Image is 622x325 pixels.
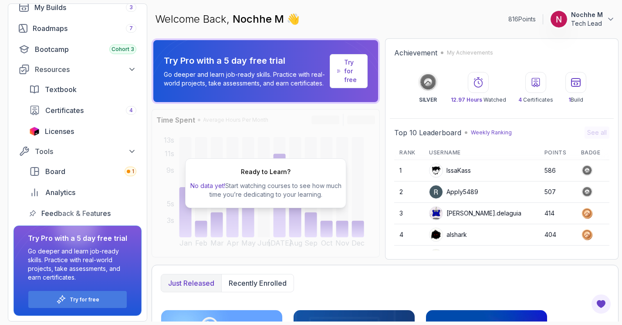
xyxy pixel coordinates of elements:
[429,228,467,242] div: alshark
[28,291,127,308] button: Try for free
[233,13,287,25] span: Nochhe M
[539,160,576,181] td: 586
[429,185,478,199] div: Apply5489
[550,10,615,28] button: user profile imageNochhe MTech Lead
[45,126,74,137] span: Licenses
[429,228,443,241] img: user profile image
[585,127,609,139] button: See all
[539,224,576,246] td: 404
[129,107,133,114] span: 4
[518,96,522,103] span: 4
[24,205,142,222] a: feedback
[429,207,443,220] img: default monster avatar
[14,20,142,37] a: roadmaps
[471,129,512,136] p: Weekly Ranking
[344,58,360,84] a: Try for free
[45,166,65,177] span: Board
[164,70,326,88] p: Go deeper and learn job-ready skills. Practice with real-world projects, take assessments, and ea...
[168,278,214,288] p: Just released
[429,250,443,263] img: default monster avatar
[45,84,77,95] span: Textbook
[190,182,225,189] span: No data yet!
[35,64,136,75] div: Resources
[451,96,506,103] p: Watched
[45,105,84,116] span: Certificates
[429,164,471,178] div: IssaKass
[14,144,142,159] button: Tools
[447,49,493,56] p: My Achievements
[394,48,437,58] h2: Achievement
[129,4,133,11] span: 3
[229,278,287,288] p: Recently enrolled
[70,296,99,303] a: Try for free
[45,187,75,198] span: Analytics
[571,19,603,28] p: Tech Lead
[394,203,424,224] td: 3
[568,96,571,103] span: 1
[568,96,583,103] p: Build
[221,274,294,292] button: Recently enrolled
[394,127,461,138] h2: Top 10 Leaderboard
[539,203,576,224] td: 414
[24,102,142,119] a: certificates
[539,181,576,203] td: 507
[394,146,424,160] th: Rank
[34,2,136,13] div: My Builds
[330,54,368,88] a: Try for free
[161,274,221,292] button: Just released
[24,184,142,201] a: analytics
[571,10,603,19] p: Nochhe M
[286,11,301,27] span: 👋
[164,55,326,67] p: Try Pro with a 5 day free trial
[394,246,424,267] td: 5
[394,181,424,203] td: 2
[429,185,443,198] img: user profile image
[241,168,291,176] h2: Ready to Learn?
[28,247,127,282] p: Go deeper and learn job-ready skills. Practice with real-world projects, take assessments, and ea...
[576,146,609,160] th: Badge
[132,168,134,175] span: 1
[41,208,111,219] span: Feedback & Features
[129,25,133,32] span: 7
[429,164,443,177] img: user profile image
[14,62,142,77] button: Resources
[155,12,300,26] p: Welcome Back,
[24,123,142,140] a: licenses
[451,96,482,103] span: 12.97 Hours
[189,181,342,199] p: Start watching courses to see how much time you’re dedicating to your learning.
[29,127,40,136] img: jetbrains icon
[539,146,576,160] th: Points
[508,15,536,24] p: 816 Points
[419,96,437,103] p: SILVER
[394,160,424,181] td: 1
[24,81,142,98] a: textbook
[33,23,136,34] div: Roadmaps
[591,294,612,315] button: Open Feedback Button
[518,96,553,103] p: Certificates
[429,249,482,263] div: mkobycoats
[14,41,142,58] a: bootcamp
[551,11,567,27] img: user profile image
[112,46,134,53] span: Cohort 3
[35,146,136,157] div: Tools
[539,246,576,267] td: 386
[35,44,136,55] div: Bootcamp
[24,163,142,180] a: board
[424,146,539,160] th: Username
[429,206,521,220] div: [PERSON_NAME].delaguia
[394,224,424,246] td: 4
